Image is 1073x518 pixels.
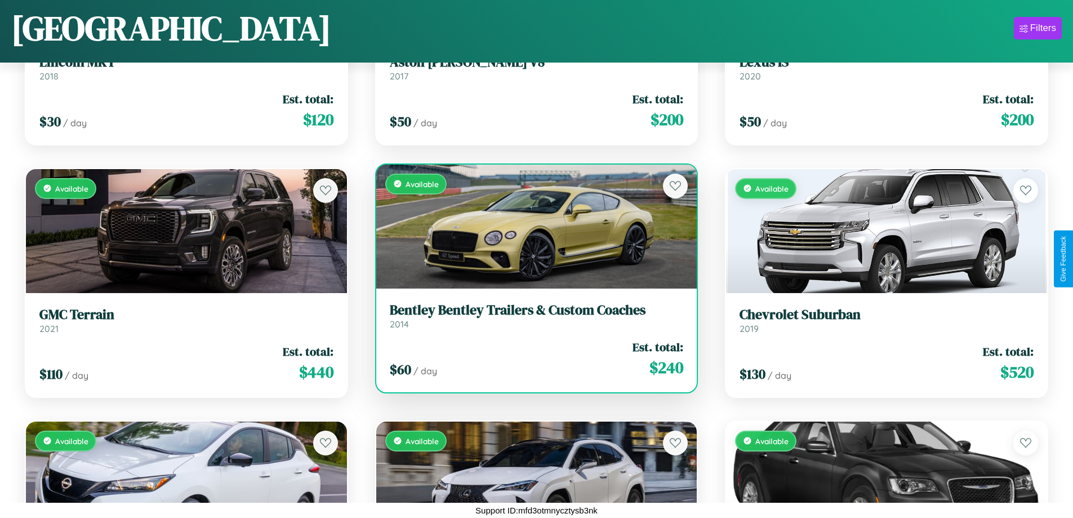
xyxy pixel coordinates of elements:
div: Filters [1030,23,1056,34]
h3: Bentley Bentley Trailers & Custom Coaches [390,302,684,318]
span: / day [763,117,787,129]
span: 2020 [740,70,761,82]
span: Available [755,436,789,446]
span: Available [406,179,439,189]
span: 2017 [390,70,408,82]
a: Lincoln MKT2018 [39,54,333,82]
span: $ 200 [651,108,683,131]
span: $ 50 [390,112,411,131]
span: 2019 [740,323,759,334]
p: Support ID: mfd3otmnycztysb3nk [475,503,598,518]
h3: Chevrolet Suburban [740,307,1034,323]
h3: GMC Terrain [39,307,333,323]
span: 2021 [39,323,59,334]
span: Est. total: [633,339,683,355]
span: $ 130 [740,365,765,383]
span: / day [413,365,437,377]
span: $ 60 [390,360,411,379]
span: $ 120 [303,108,333,131]
a: Lexus IS2020 [740,54,1034,82]
span: 2018 [39,70,59,82]
h1: [GEOGRAPHIC_DATA] [11,5,331,51]
span: $ 440 [299,361,333,383]
a: Aston [PERSON_NAME] V82017 [390,54,684,82]
span: 2014 [390,318,409,330]
span: $ 200 [1001,108,1034,131]
span: Est. total: [283,91,333,107]
span: / day [768,370,791,381]
a: GMC Terrain2021 [39,307,333,334]
span: Est. total: [633,91,683,107]
span: $ 110 [39,365,63,383]
span: Available [406,436,439,446]
span: $ 30 [39,112,61,131]
a: Bentley Bentley Trailers & Custom Coaches2014 [390,302,684,330]
span: Available [55,436,88,446]
a: Chevrolet Suburban2019 [740,307,1034,334]
span: Est. total: [983,343,1034,360]
span: Available [755,184,789,193]
span: / day [413,117,437,129]
div: Give Feedback [1059,236,1067,282]
span: Est. total: [983,91,1034,107]
h3: Lexus IS [740,54,1034,70]
h3: Lincoln MKT [39,54,333,70]
span: Est. total: [283,343,333,360]
span: / day [63,117,87,129]
button: Filters [1014,17,1062,39]
span: / day [65,370,88,381]
span: Available [55,184,88,193]
span: $ 520 [1000,361,1034,383]
span: $ 240 [649,356,683,379]
span: $ 50 [740,112,761,131]
h3: Aston [PERSON_NAME] V8 [390,54,684,70]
